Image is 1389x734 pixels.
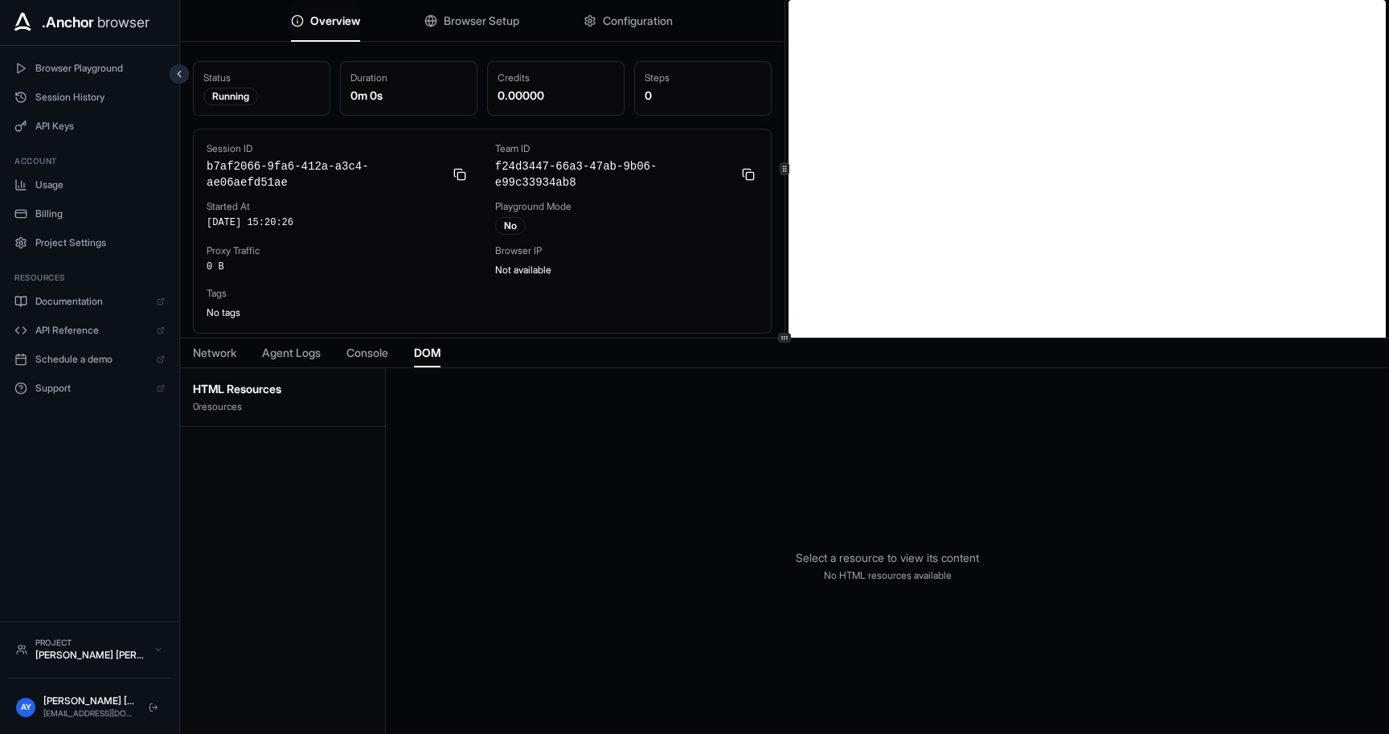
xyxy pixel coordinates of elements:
[6,55,173,81] button: Browser Playground
[6,346,173,372] a: Schedule a demo
[193,345,236,361] span: Network
[350,88,467,104] div: 0m 0s
[35,649,145,662] div: [PERSON_NAME] [PERSON_NAME] Project
[21,701,31,713] span: AY
[310,13,360,29] span: Overview
[170,64,189,84] button: Collapse sidebar
[350,72,467,84] div: Duration
[495,217,526,235] div: No
[645,72,761,84] div: Steps
[495,244,758,257] div: Browser IP
[6,84,173,110] button: Session History
[6,113,173,139] button: API Keys
[193,400,372,413] p: 0 resource s
[203,88,258,105] div: Running
[207,287,758,300] div: Tags
[35,382,149,395] span: Support
[207,216,469,229] div: [DATE] 15:20:26
[6,201,173,227] button: Billing
[796,550,979,566] p: Select a resource to view its content
[35,207,165,220] span: Billing
[35,295,149,308] span: Documentation
[97,11,150,34] span: browser
[603,13,673,29] span: Configuration
[10,10,35,35] img: Anchor Icon
[207,158,444,191] span: b7af2066-9fa6-412a-a3c4-ae06aefd51ae
[796,569,979,582] p: No HTML resources available
[207,142,469,155] div: Session ID
[193,381,372,397] h3: HTML Resources
[444,13,519,29] span: Browser Setup
[35,236,165,249] span: Project Settings
[6,172,173,198] button: Usage
[35,120,165,133] span: API Keys
[207,306,240,318] span: No tags
[645,88,761,104] div: 0
[43,707,136,720] div: [EMAIL_ADDRESS][DOMAIN_NAME]
[14,155,165,167] h3: Account
[35,353,149,366] span: Schedule a demo
[35,324,149,337] span: API Reference
[35,91,165,104] span: Session History
[495,264,551,276] span: Not available
[8,630,171,668] button: Project[PERSON_NAME] [PERSON_NAME] Project
[346,345,388,361] span: Console
[495,142,758,155] div: Team ID
[207,244,469,257] div: Proxy Traffic
[414,345,440,361] span: DOM
[35,62,165,75] span: Browser Playground
[14,272,165,284] h3: Resources
[495,158,732,191] span: f24d3447-66a3-47ab-9b06-e99c33934ab8
[498,72,614,84] div: Credits
[207,200,469,213] div: Started At
[498,88,614,104] div: 0.00000
[495,200,758,213] div: Playground Mode
[144,698,163,717] button: Logout
[6,230,173,256] button: Project Settings
[6,318,173,343] a: API Reference
[35,178,165,191] span: Usage
[6,289,173,314] a: Documentation
[43,695,136,707] div: [PERSON_NAME] [PERSON_NAME]
[207,260,469,273] div: 0 B
[6,375,173,401] a: Support
[42,11,94,34] span: .Anchor
[203,72,320,84] div: Status
[35,637,145,649] div: Project
[262,345,321,361] span: Agent Logs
